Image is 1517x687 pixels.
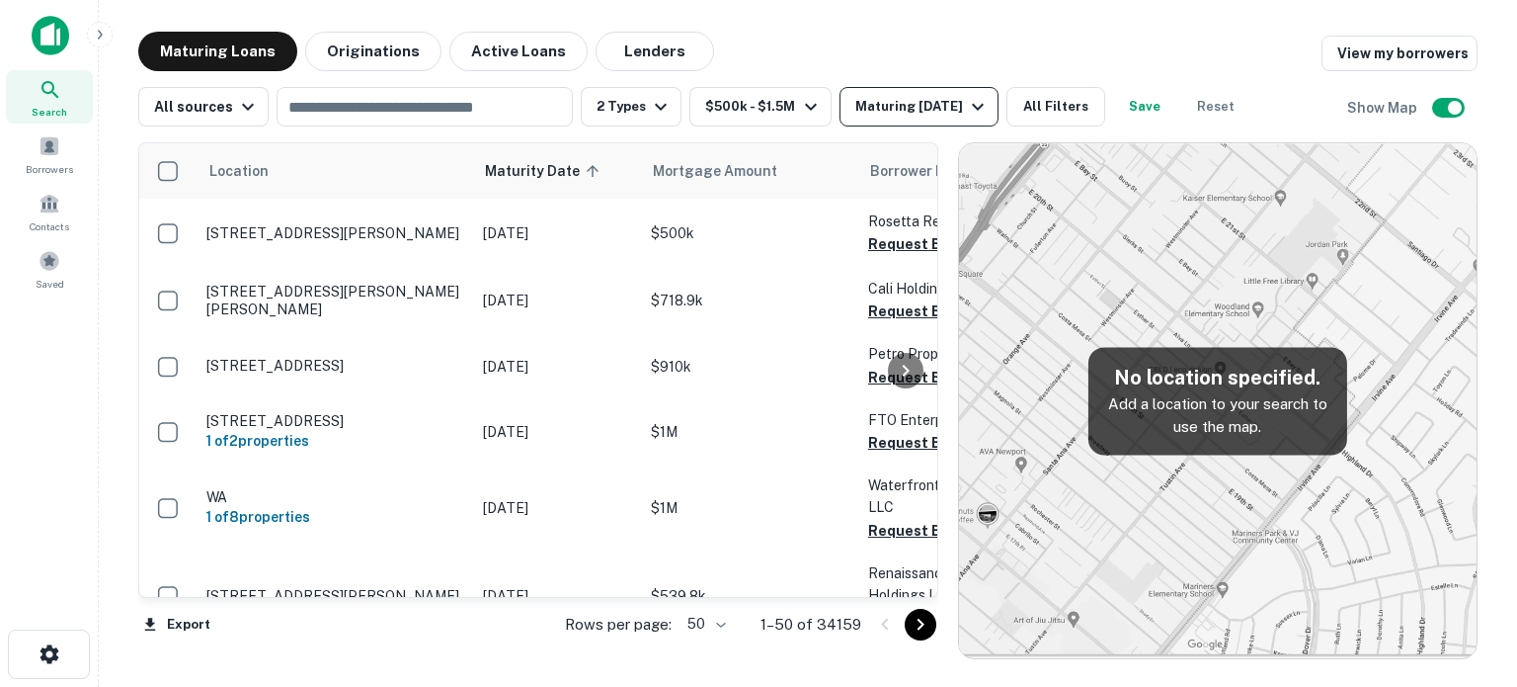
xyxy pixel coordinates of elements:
p: [STREET_ADDRESS] [206,357,463,375]
p: [DATE] [483,585,631,607]
p: [DATE] [483,356,631,378]
h6: 1 of 2 properties [206,430,463,452]
th: Maturity Date [473,143,641,199]
button: All sources [138,87,269,127]
p: Renaissance Property Holdings LLC [868,562,1066,606]
p: Waterfront Premier Storage LLC [868,474,1066,518]
button: Originations [305,32,441,71]
span: Borrower Name [870,159,974,183]
a: Search [6,70,93,124]
div: Maturing [DATE] [855,95,990,119]
button: Maturing Loans [138,32,297,71]
p: Rows per page: [565,613,672,637]
p: [DATE] [483,290,631,311]
a: Borrowers [6,128,93,181]
button: Request Borrower Info [868,232,1028,256]
p: FTO Enterprises LLC [868,409,1066,431]
span: Maturity Date [485,159,605,183]
p: [DATE] [483,421,631,443]
button: All Filters [1006,87,1105,127]
img: capitalize-icon.png [32,16,69,55]
a: View my borrowers [1321,36,1477,71]
h6: Show Map [1347,97,1420,119]
span: Mortgage Amount [653,159,803,183]
p: $910k [651,356,848,378]
button: Maturing [DATE] [839,87,998,127]
p: [STREET_ADDRESS][PERSON_NAME][PERSON_NAME] [206,283,463,318]
th: Location [197,143,473,199]
button: $500k - $1.5M [689,87,831,127]
button: Export [138,610,215,640]
p: [STREET_ADDRESS][PERSON_NAME] [206,587,463,605]
button: Save your search to get updates of matches that match your search criteria. [1113,87,1176,127]
span: Search [32,104,67,120]
span: Location [208,159,269,183]
button: Request Borrower Info [868,366,1028,389]
h6: 1 of 8 properties [206,506,463,528]
button: 2 Types [581,87,681,127]
iframe: Chat Widget [1418,529,1517,624]
th: Borrower Name [858,143,1076,199]
p: [DATE] [483,497,631,519]
p: $539.8k [651,585,848,607]
button: Go to next page [905,609,936,641]
span: Borrowers [26,161,73,177]
p: Add a location to your search to use the map. [1104,392,1331,439]
div: All sources [154,95,260,119]
p: $500k [651,222,848,244]
p: [DATE] [483,222,631,244]
button: Active Loans [449,32,588,71]
p: $718.9k [651,290,848,311]
img: map-placeholder.webp [959,143,1477,658]
button: Request Borrower Info [868,431,1028,455]
p: 1–50 of 34159 [760,613,861,637]
a: Contacts [6,185,93,238]
th: Mortgage Amount [641,143,858,199]
p: WA [206,488,463,506]
div: 50 [679,610,729,639]
p: Rosetta Realty L L C [868,211,1066,232]
button: Request Borrower Info [868,519,1028,543]
button: Request Borrower Info [868,300,1028,323]
p: [STREET_ADDRESS][PERSON_NAME] [206,224,463,242]
p: $1M [651,497,848,519]
p: Cali Holdings LLC [868,278,1066,300]
button: Reset [1184,87,1247,127]
span: Contacts [30,218,69,234]
button: Lenders [596,32,714,71]
p: [STREET_ADDRESS] [206,412,463,430]
p: Petro Properties INC [868,343,1066,365]
span: Saved [36,276,64,292]
a: Saved [6,242,93,296]
h5: No location specified. [1104,363,1331,392]
p: $1M [651,421,848,443]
